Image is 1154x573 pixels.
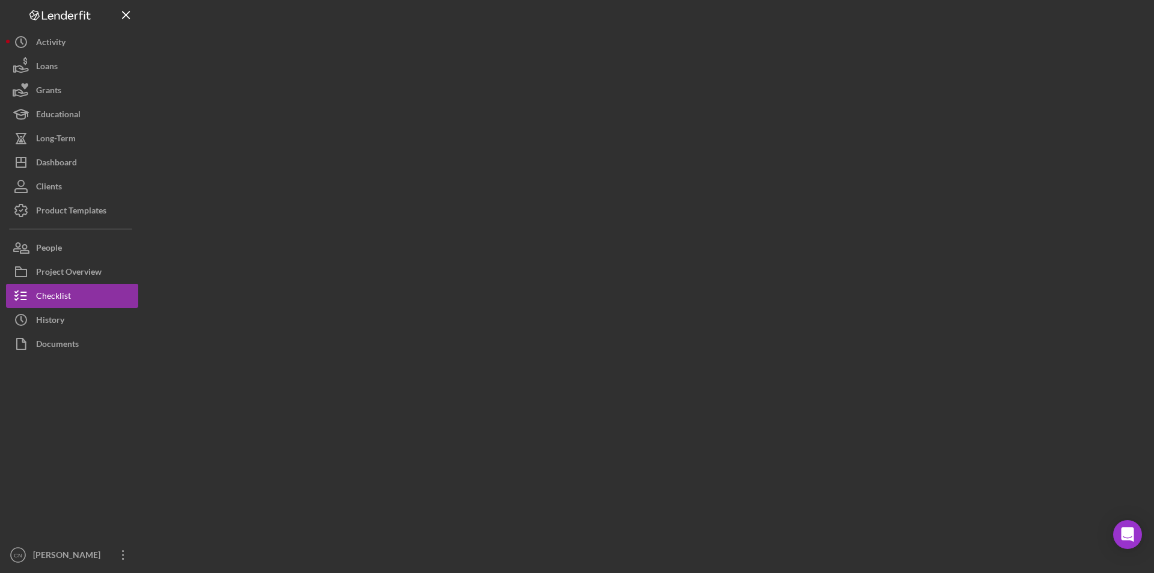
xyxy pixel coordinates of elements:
button: Loans [6,54,138,78]
div: Long-Term [36,126,76,153]
button: Checklist [6,284,138,308]
div: Project Overview [36,260,102,287]
div: Grants [36,78,61,105]
div: Clients [36,174,62,201]
div: Checklist [36,284,71,311]
button: People [6,236,138,260]
button: Activity [6,30,138,54]
button: Clients [6,174,138,198]
button: CN[PERSON_NAME] [6,543,138,567]
div: Documents [36,332,79,359]
div: Educational [36,102,81,129]
text: CN [14,552,22,559]
button: Long-Term [6,126,138,150]
div: Product Templates [36,198,106,225]
div: Activity [36,30,66,57]
button: Documents [6,332,138,356]
button: Project Overview [6,260,138,284]
button: Grants [6,78,138,102]
div: Loans [36,54,58,81]
button: Product Templates [6,198,138,222]
div: Open Intercom Messenger [1113,520,1142,549]
div: History [36,308,64,335]
div: [PERSON_NAME] [30,543,108,570]
button: Educational [6,102,138,126]
button: History [6,308,138,332]
button: Dashboard [6,150,138,174]
div: People [36,236,62,263]
div: Dashboard [36,150,77,177]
